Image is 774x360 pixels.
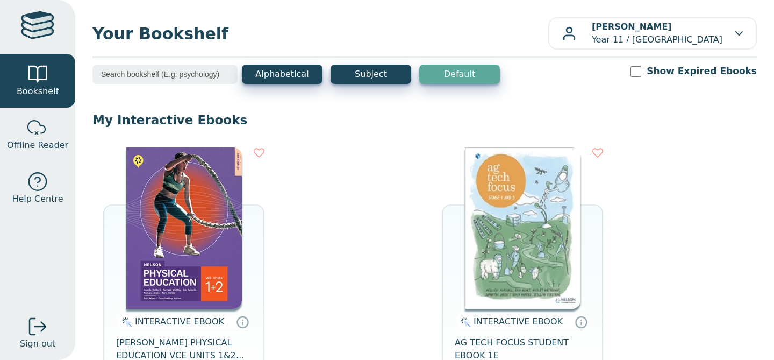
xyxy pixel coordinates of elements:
[331,65,411,84] button: Subject
[474,316,563,327] span: INTERACTIVE EBOOK
[548,17,757,50] button: [PERSON_NAME]Year 11 / [GEOGRAPHIC_DATA]
[592,20,722,46] p: Year 11 / [GEOGRAPHIC_DATA]
[92,65,238,84] input: Search bookshelf (E.g: psychology)
[457,316,471,329] img: interactive.svg
[17,85,59,98] span: Bookshelf
[126,147,242,309] img: c896ff06-7200-444a-bb61-465266640f60.jpg
[119,316,132,329] img: interactive.svg
[575,315,587,328] a: Interactive eBooks are accessed online via the publisher’s portal. They contain interactive resou...
[242,65,322,84] button: Alphabetical
[92,112,757,128] p: My Interactive Ebooks
[12,193,63,206] span: Help Centre
[465,147,580,309] img: a62c4824-5b91-e911-a97e-0272d098c78b.jfif
[20,337,55,350] span: Sign out
[92,22,548,46] span: Your Bookshelf
[419,65,500,84] button: Default
[7,139,68,152] span: Offline Reader
[647,65,757,78] label: Show Expired Ebooks
[236,315,249,328] a: Interactive eBooks are accessed online via the publisher’s portal. They contain interactive resou...
[135,316,224,327] span: INTERACTIVE EBOOK
[592,22,672,32] b: [PERSON_NAME]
